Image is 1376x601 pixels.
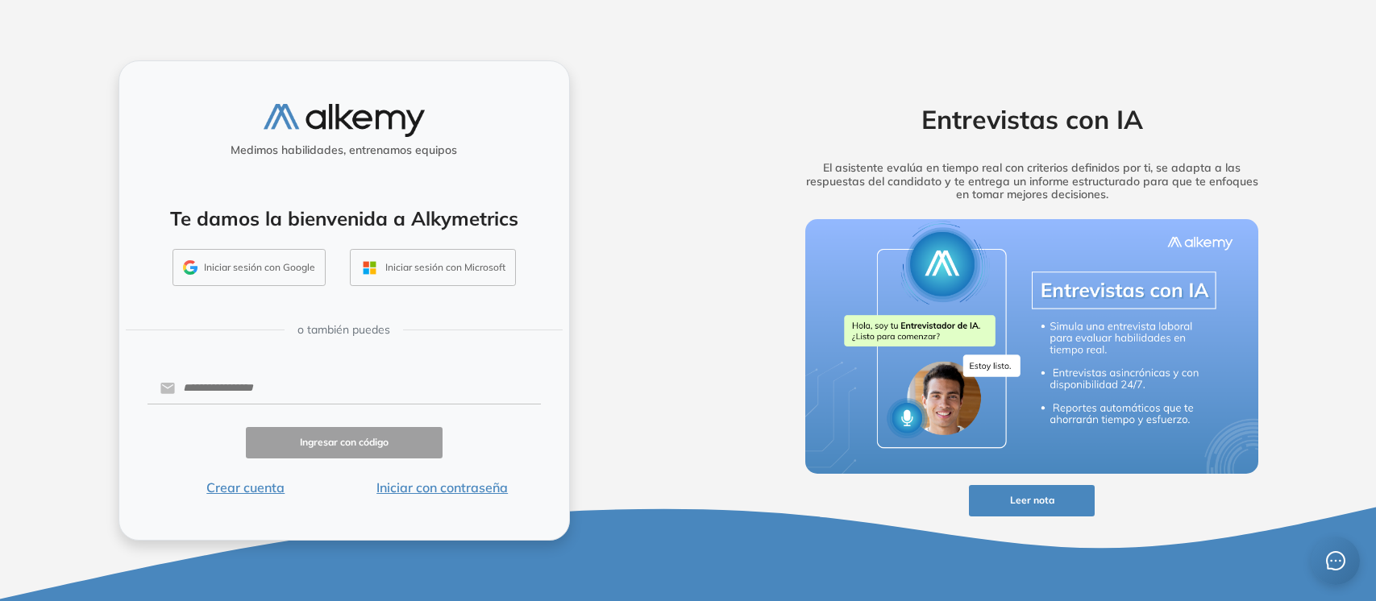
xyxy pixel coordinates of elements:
[148,478,344,497] button: Crear cuenta
[969,485,1095,516] button: Leer nota
[183,260,197,275] img: GMAIL_ICON
[173,249,326,286] button: Iniciar sesión con Google
[805,219,1258,474] img: img-more-info
[360,259,379,277] img: OUTLOOK_ICON
[780,104,1283,135] h2: Entrevistas con IA
[350,249,516,286] button: Iniciar sesión con Microsoft
[297,321,390,338] span: o también puedes
[344,478,541,497] button: Iniciar con contraseña
[264,104,425,137] img: logo-alkemy
[780,161,1283,201] h5: El asistente evalúa en tiempo real con criterios definidos por ti, se adapta a las respuestas del...
[1326,551,1345,570] span: message
[126,143,563,157] h5: Medimos habilidades, entrenamos equipos
[140,207,548,230] h4: Te damos la bienvenida a Alkymetrics
[246,427,443,458] button: Ingresar con código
